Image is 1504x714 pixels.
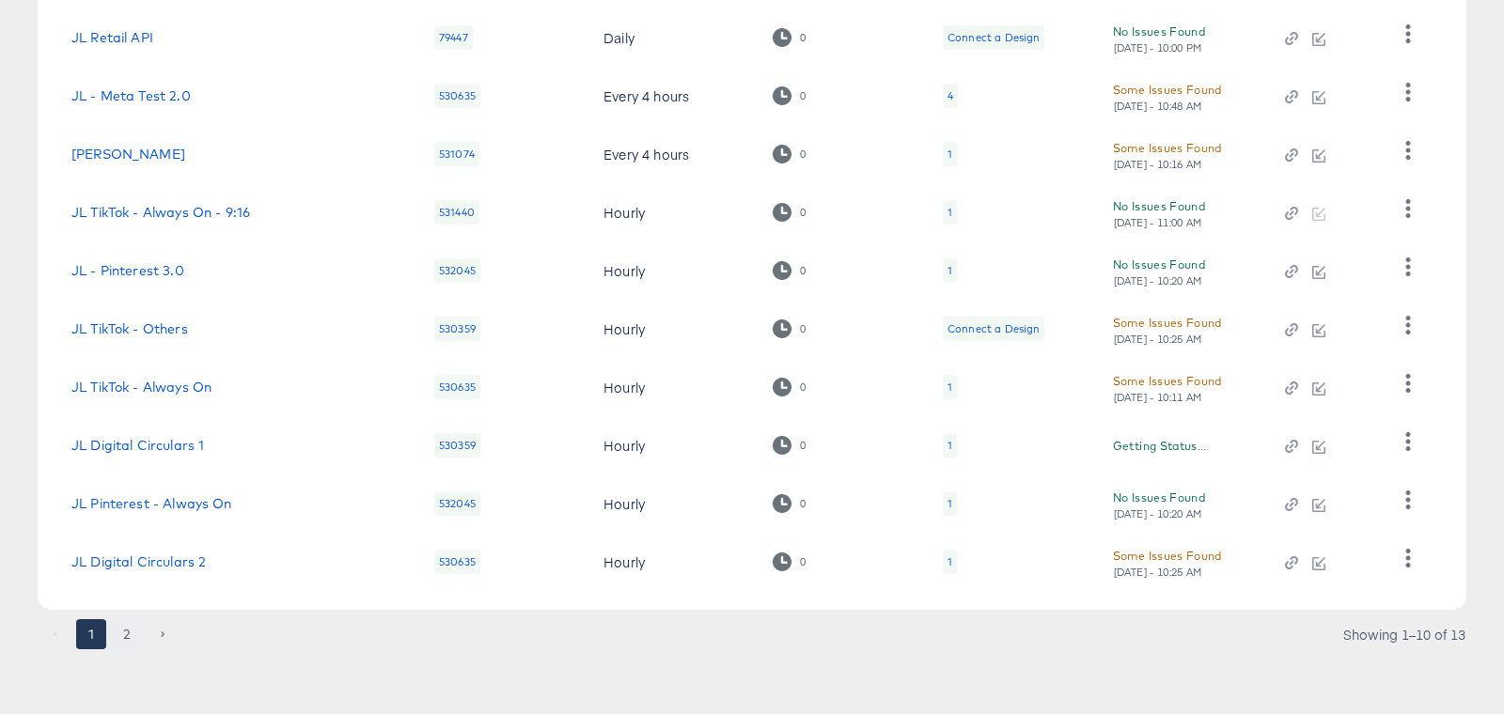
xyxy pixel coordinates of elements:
[434,317,480,341] div: 530359
[1113,371,1222,404] button: Some Issues Found[DATE] - 10:11 AM
[148,619,178,649] button: Go to next page
[71,321,188,336] a: JL TikTok - Others
[773,86,806,104] div: 0
[943,550,957,574] div: 1
[1113,546,1222,566] div: Some Issues Found
[71,147,185,162] a: [PERSON_NAME]
[773,28,806,46] div: 0
[1113,158,1203,171] div: [DATE] - 10:16 AM
[588,358,758,416] td: Hourly
[948,263,952,278] div: 1
[799,497,807,510] div: 0
[773,378,806,396] div: 0
[71,380,211,395] a: JL TikTok - Always On
[1113,80,1222,100] div: Some Issues Found
[948,438,952,453] div: 1
[948,554,952,569] div: 1
[434,375,480,399] div: 530635
[434,258,480,283] div: 532045
[434,200,479,225] div: 531440
[1113,371,1222,391] div: Some Issues Found
[948,321,1040,336] div: Connect a Design
[943,142,957,166] div: 1
[71,496,232,511] a: JL Pinterest - Always On
[112,619,142,649] button: Go to page 2
[799,206,807,219] div: 0
[943,433,957,458] div: 1
[943,200,957,225] div: 1
[1342,628,1466,641] div: Showing 1–10 of 13
[943,317,1044,341] div: Connect a Design
[799,89,807,102] div: 0
[948,205,952,220] div: 1
[943,375,957,399] div: 1
[434,142,479,166] div: 531074
[588,474,758,533] td: Hourly
[773,552,806,570] div: 0
[71,205,250,220] a: JL TikTok - Always On - 9:16
[773,203,806,221] div: 0
[71,30,153,45] a: JL Retail API
[588,241,758,300] td: Hourly
[1113,313,1222,346] button: Some Issues Found[DATE] - 10:25 AM
[1113,333,1203,346] div: [DATE] - 10:25 AM
[71,263,184,278] a: JL - Pinterest 3.0
[773,319,806,337] div: 0
[1113,138,1222,171] button: Some Issues Found[DATE] - 10:16 AM
[1113,138,1222,158] div: Some Issues Found
[588,67,758,125] td: Every 4 hours
[71,554,206,569] a: JL Digital Circulars 2
[1113,546,1222,579] button: Some Issues Found[DATE] - 10:25 AM
[76,619,106,649] button: page 1
[799,380,807,394] div: 0
[588,125,758,183] td: Every 4 hours
[943,25,1044,50] div: Connect a Design
[434,84,480,108] div: 530635
[588,300,758,358] td: Hourly
[948,30,1040,45] div: Connect a Design
[588,416,758,474] td: Hourly
[943,84,958,108] div: 4
[948,147,952,162] div: 1
[799,555,807,568] div: 0
[588,533,758,591] td: Hourly
[1113,566,1203,579] div: [DATE] - 10:25 AM
[799,439,807,452] div: 0
[434,25,473,50] div: 79447
[773,261,806,279] div: 0
[773,145,806,163] div: 0
[588,8,758,67] td: Daily
[1113,80,1222,113] button: Some Issues Found[DATE] - 10:48 AM
[434,550,480,574] div: 530635
[943,258,957,283] div: 1
[948,88,953,103] div: 4
[773,494,806,512] div: 0
[1113,100,1203,113] div: [DATE] - 10:48 AM
[71,438,204,453] a: JL Digital Circulars 1
[434,491,480,516] div: 532045
[773,436,806,454] div: 0
[71,88,191,103] a: JL - Meta Test 2.0
[948,380,952,395] div: 1
[434,433,480,458] div: 530359
[1113,391,1203,404] div: [DATE] - 10:11 AM
[799,322,807,335] div: 0
[943,491,957,516] div: 1
[948,496,952,511] div: 1
[799,31,807,44] div: 0
[588,183,758,241] td: Hourly
[799,264,807,277] div: 0
[1113,313,1222,333] div: Some Issues Found
[799,147,807,161] div: 0
[38,619,180,649] nav: pagination navigation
